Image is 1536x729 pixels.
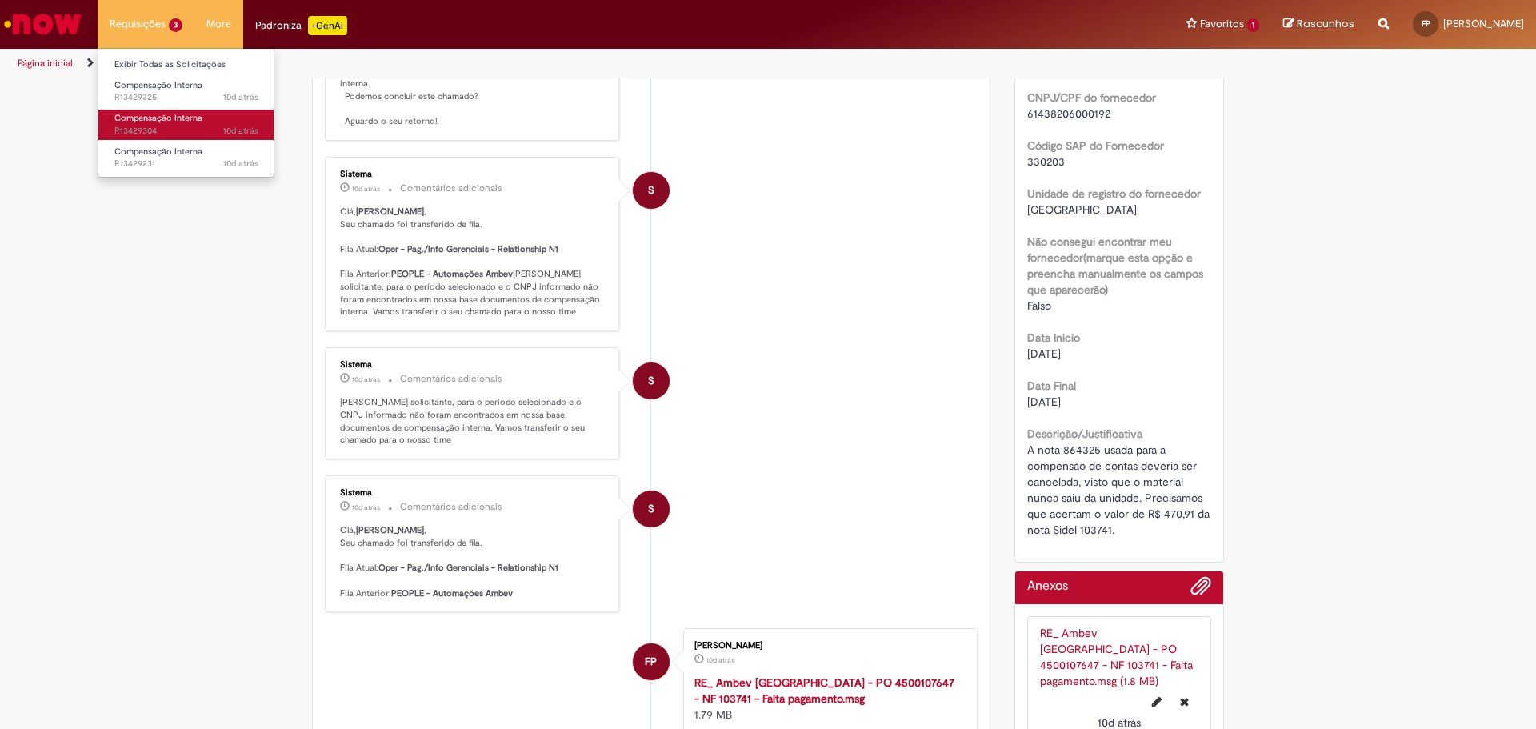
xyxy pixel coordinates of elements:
[1027,106,1110,121] span: 61438206000192
[1443,17,1524,30] span: [PERSON_NAME]
[648,490,654,528] span: S
[648,171,654,210] span: S
[706,655,734,665] time: 19/08/2025 15:19:21
[1027,298,1051,313] span: Falso
[391,587,513,599] b: PEOPLE - Automações Ambev
[98,77,274,106] a: Aberto R13429325 : Compensação Interna
[648,362,654,400] span: S
[633,362,670,399] div: System
[352,184,380,194] span: 10d atrás
[1040,626,1193,688] a: RE_ Ambev [GEOGRAPHIC_DATA] - PO 4500107647 - NF 103741 - Falta pagamento.msg (1.8 MB)
[98,56,274,74] a: Exibir Todas as Solicitações
[340,396,606,447] p: [PERSON_NAME] solicitante, para o período selecionado e o CNPJ informado não foram encontrados em...
[223,158,258,170] span: 10d atrás
[1027,346,1061,361] span: [DATE]
[223,158,258,170] time: 19/08/2025 15:23:34
[98,143,274,173] a: Aberto R13429231 : Compensação Interna
[1027,202,1137,217] span: [GEOGRAPHIC_DATA]
[223,125,258,137] time: 19/08/2025 15:36:29
[1283,17,1354,32] a: Rascunhos
[1247,18,1259,32] span: 1
[1297,16,1354,31] span: Rascunhos
[1027,138,1164,153] b: Código SAP do Fornecedor
[1170,689,1198,715] button: Excluir RE_ Ambev Curitibana - PO 4500107647 - NF 103741 - Falta pagamento.msg
[1190,575,1211,604] button: Adicionar anexos
[378,562,558,574] b: Oper - Pag./Info Gerenciais - Relationship N1
[206,16,231,32] span: More
[12,49,1012,78] ul: Trilhas de página
[255,16,347,35] div: Padroniza
[706,655,734,665] span: 10d atrás
[114,146,202,158] span: Compensação Interna
[340,524,606,599] p: Olá, , Seu chamado foi transferido de fila. Fila Atual: Fila Anterior:
[694,675,961,723] div: 1.79 MB
[1027,427,1142,441] b: Descrição/Justificativa
[1027,154,1065,169] span: 330203
[356,524,424,536] b: [PERSON_NAME]
[2,8,84,40] img: ServiceNow
[98,110,274,139] a: Aberto R13429304 : Compensação Interna
[1422,18,1430,29] span: FP
[694,641,961,651] div: [PERSON_NAME]
[308,16,347,35] p: +GenAi
[645,643,657,681] span: FP
[98,48,274,178] ul: Requisições
[169,18,182,32] span: 3
[1027,186,1201,201] b: Unidade de registro do fornecedor
[1027,234,1203,297] b: Não consegui encontrar meu fornecedor(marque esta opção e preencha manualmente os campos que apar...
[223,91,258,103] time: 19/08/2025 15:39:45
[400,372,502,386] small: Comentários adicionais
[400,182,502,195] small: Comentários adicionais
[1027,395,1061,409] span: [DATE]
[633,172,670,209] div: System
[1200,16,1244,32] span: Favoritos
[400,500,502,514] small: Comentários adicionais
[633,491,670,527] div: System
[378,243,558,255] b: Oper - Pag./Info Gerenciais - Relationship N1
[352,503,380,512] span: 10d atrás
[391,268,513,280] b: PEOPLE - Automações Ambev
[114,158,258,170] span: R13429231
[1027,379,1076,393] b: Data Final
[340,27,606,128] p: Boa tarde! Espero que esteja bem 😊 Para o período selecionado e o CNPJ informado não foram encont...
[352,375,380,384] span: 10d atrás
[356,206,424,218] b: [PERSON_NAME]
[1027,579,1068,594] h2: Anexos
[1027,90,1156,105] b: CNPJ/CPF do fornecedor
[340,360,606,370] div: Sistema
[223,91,258,103] span: 10d atrás
[340,488,606,498] div: Sistema
[340,206,606,318] p: Olá, , Seu chamado foi transferido de fila. Fila Atual: Fila Anterior: [PERSON_NAME] solicitante,...
[1027,443,1213,537] span: A nota 864325 usada para a compensão de contas deveria ser cancelada, visto que o material nunca ...
[694,675,954,706] a: RE_ Ambev [GEOGRAPHIC_DATA] - PO 4500107647 - NF 103741 - Falta pagamento.msg
[1027,330,1080,345] b: Data Inicio
[352,184,380,194] time: 19/08/2025 15:23:48
[18,57,73,70] a: Página inicial
[352,503,380,512] time: 19/08/2025 15:23:48
[223,125,258,137] span: 10d atrás
[1142,689,1171,715] button: Editar nome de arquivo RE_ Ambev Curitibana - PO 4500107647 - NF 103741 - Falta pagamento.msg
[114,79,202,91] span: Compensação Interna
[114,125,258,138] span: R13429304
[633,643,670,680] div: Filipe Pinheiro
[352,375,380,384] time: 19/08/2025 15:23:48
[114,112,202,124] span: Compensação Interna
[110,16,166,32] span: Requisições
[114,91,258,104] span: R13429325
[340,170,606,179] div: Sistema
